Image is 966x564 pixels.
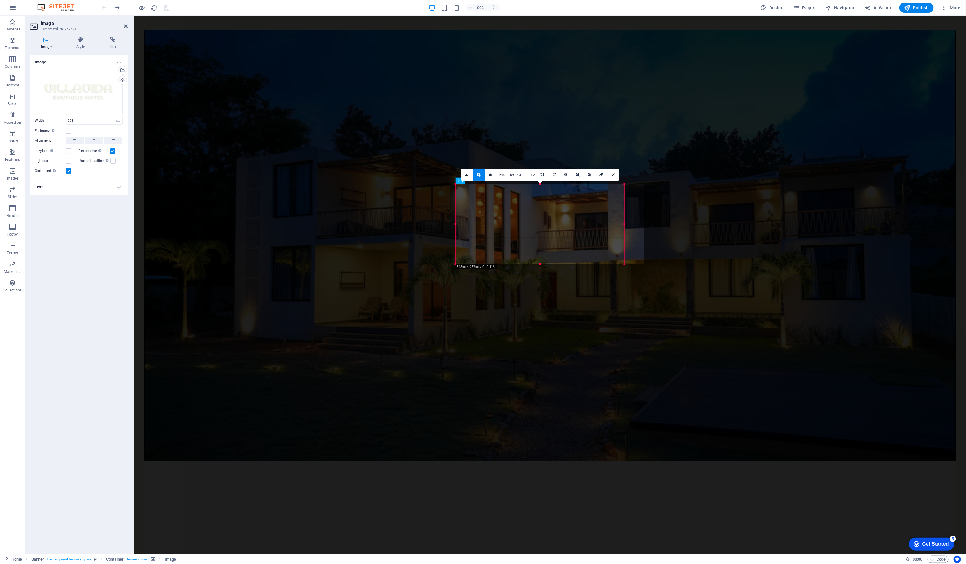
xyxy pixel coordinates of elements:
span: Design [761,5,784,11]
p: Elements [5,45,20,50]
p: Boxes [7,101,18,106]
a: 16:10 [496,169,507,181]
h4: Style [65,37,98,50]
i: This element contains a background [151,557,155,561]
h2: Image [41,21,128,26]
div: 543px × 257px / 0° / 41% [455,264,497,269]
p: Content [6,83,19,88]
span: More [941,5,961,11]
i: Reload page [151,4,158,11]
span: . banner .preset-banner-v3-pesk [47,556,91,563]
span: Publish [904,5,929,11]
button: 100% [466,4,488,11]
p: Marketing [4,269,21,274]
nav: breadcrumb [31,556,176,563]
h3: Element #ed-761757721 [41,26,115,32]
p: Accordion [4,120,21,125]
a: Confirm [607,169,619,181]
span: Code [930,556,946,563]
span: 00 00 [913,556,922,563]
p: Collections [3,288,22,293]
label: Optimized [35,167,66,175]
a: Center [560,169,572,181]
i: On resize automatically adjust zoom level to fit chosen device. [491,5,497,11]
p: Forms [7,250,18,255]
button: Publish [899,3,934,13]
i: This element is a customizable preset [94,557,97,561]
span: Navigator [825,5,855,11]
a: 4:3 [516,169,523,181]
h4: Text [30,180,128,195]
p: Images [6,176,19,181]
span: Click to select. Double-click to edit [165,556,176,563]
h4: Image [30,55,128,66]
label: Use as headline [79,157,110,165]
div: Design (Ctrl+Alt+Y) [758,3,786,13]
div: 5 [44,1,51,7]
label: Fit image [35,127,66,135]
div: Get Started 5 items remaining, 0% complete [3,3,49,16]
a: 16:9 [507,169,516,181]
button: Pages [791,3,818,13]
h6: 100% [475,4,485,11]
p: Header [6,213,19,218]
div: FullLogoW3-SHADOW-Q9sNAjdQThz256g2rKjUKw.png [35,71,123,114]
button: AI Writer [862,3,894,13]
button: Usercentrics [954,556,961,563]
a: Crop mode [473,169,485,181]
button: More [939,3,963,13]
span: Pages [793,5,815,11]
a: Click to cancel selection. Double-click to open Pages [5,556,22,563]
span: Click to select. Double-click to edit [31,556,44,563]
a: 1:2 [530,169,537,181]
img: Editor Logo [36,4,82,11]
a: Rotate left 90° [536,169,548,181]
a: Zoom out [584,169,595,181]
p: Slider [8,195,17,199]
a: Reset [595,169,607,181]
h4: Link [98,37,128,50]
p: Features [5,157,20,162]
p: Tables [7,139,18,144]
a: Keep aspect ratio [485,169,496,181]
label: Alignment [35,137,66,144]
label: Lazyload [35,147,66,155]
button: Click here to leave preview mode and continue editing [138,4,146,11]
label: Width [35,119,66,122]
span: : [917,557,918,562]
p: Columns [5,64,20,69]
button: Design [758,3,786,13]
a: Rotate right 90° [548,169,560,181]
h6: Session time [906,556,923,563]
p: Footer [7,232,18,237]
div: Get Started [17,7,43,12]
span: Click to select. Double-click to edit [106,556,124,563]
h4: Image [30,37,65,50]
a: Select files from the file manager, stock photos, or upload file(s) [461,169,473,181]
p: Favorites [4,27,20,32]
label: Responsive [79,147,110,155]
span: AI Writer [865,5,892,11]
button: Code [928,556,949,563]
button: reload [151,4,158,11]
a: Zoom in [572,169,584,181]
span: . banner-content [126,556,149,563]
i: Redo: Change image (Ctrl+Y, ⌘+Y) [114,4,121,11]
button: Navigator [823,3,857,13]
a: 1:1 [522,169,530,181]
label: Lightbox [35,157,66,165]
button: redo [113,4,121,11]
